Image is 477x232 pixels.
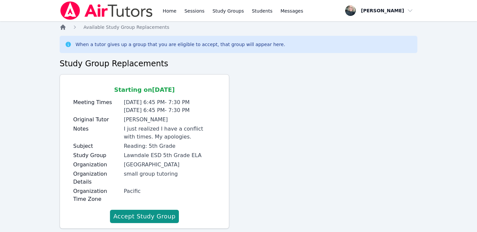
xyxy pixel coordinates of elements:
label: Original Tutor [73,116,120,124]
a: Available Study Group Replacements [83,24,169,30]
div: Lawndale ESD 5th Grade ELA [124,151,216,159]
label: Organization [73,161,120,169]
nav: Breadcrumb [60,24,417,30]
img: Air Tutors [60,1,153,20]
span: Available Study Group Replacements [83,25,169,30]
div: [PERSON_NAME] [124,116,216,124]
div: When a tutor gives up a group that you are eligible to accept, that group will appear here. [76,41,285,48]
label: Notes [73,125,120,133]
label: Subject [73,142,120,150]
label: Organization Time Zone [73,187,120,203]
label: Study Group [73,151,120,159]
div: small group tutoring [124,170,216,178]
h2: Study Group Replacements [60,58,417,69]
label: Organization Details [73,170,120,186]
li: [DATE] 6:45 PM - 7:30 PM [124,98,216,106]
div: [GEOGRAPHIC_DATA] [124,161,216,169]
span: Starting on [DATE] [114,86,175,93]
label: Meeting Times [73,98,120,106]
div: Pacific [124,187,216,195]
div: I just realized I have a conflict with times. My apologies. [124,125,216,141]
span: Messages [281,8,303,14]
div: Reading: 5th Grade [124,142,216,150]
button: Accept Study Group [110,210,179,223]
li: [DATE] 6:45 PM - 7:30 PM [124,106,216,114]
